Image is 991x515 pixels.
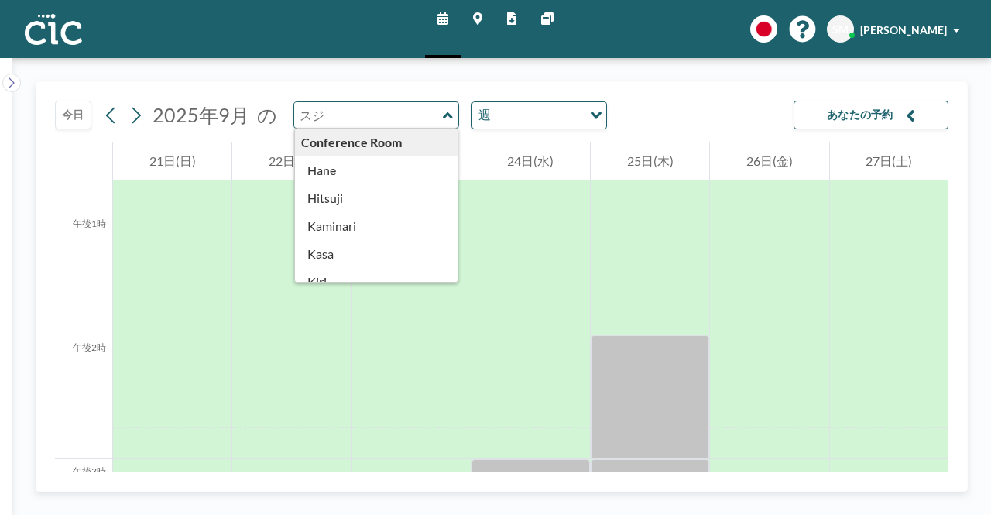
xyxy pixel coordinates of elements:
font: 午後1時 [73,218,106,229]
font: 24日(水) [507,153,554,168]
font: あなたの予約 [827,108,893,121]
font: 午後3時 [73,465,106,477]
font: 週 [478,107,491,122]
font: の [257,103,277,126]
font: 25日(木) [627,153,674,168]
div: Hitsuji [295,184,458,212]
font: 26日(金) [746,153,793,168]
font: [PERSON_NAME] [860,23,947,36]
div: Conference Room [295,129,458,156]
button: あなたの予約 [794,101,948,129]
font: 午後2時 [73,342,106,353]
input: スジ [294,102,443,128]
font: 21日(日) [149,153,196,168]
font: 27日(土) [866,153,912,168]
div: Kiri [295,268,458,296]
font: 今日 [62,108,84,121]
font: 22日(月) [269,153,315,168]
div: Kaminari [295,212,458,240]
font: 2025年9月 [153,103,249,126]
div: Hane [295,156,458,184]
font: SM [832,22,849,36]
button: 今日 [55,101,91,129]
div: Kasa [295,240,458,268]
input: オプションを検索 [495,105,581,125]
div: オプションを検索 [472,102,606,129]
img: 組織ロゴ [25,14,82,45]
